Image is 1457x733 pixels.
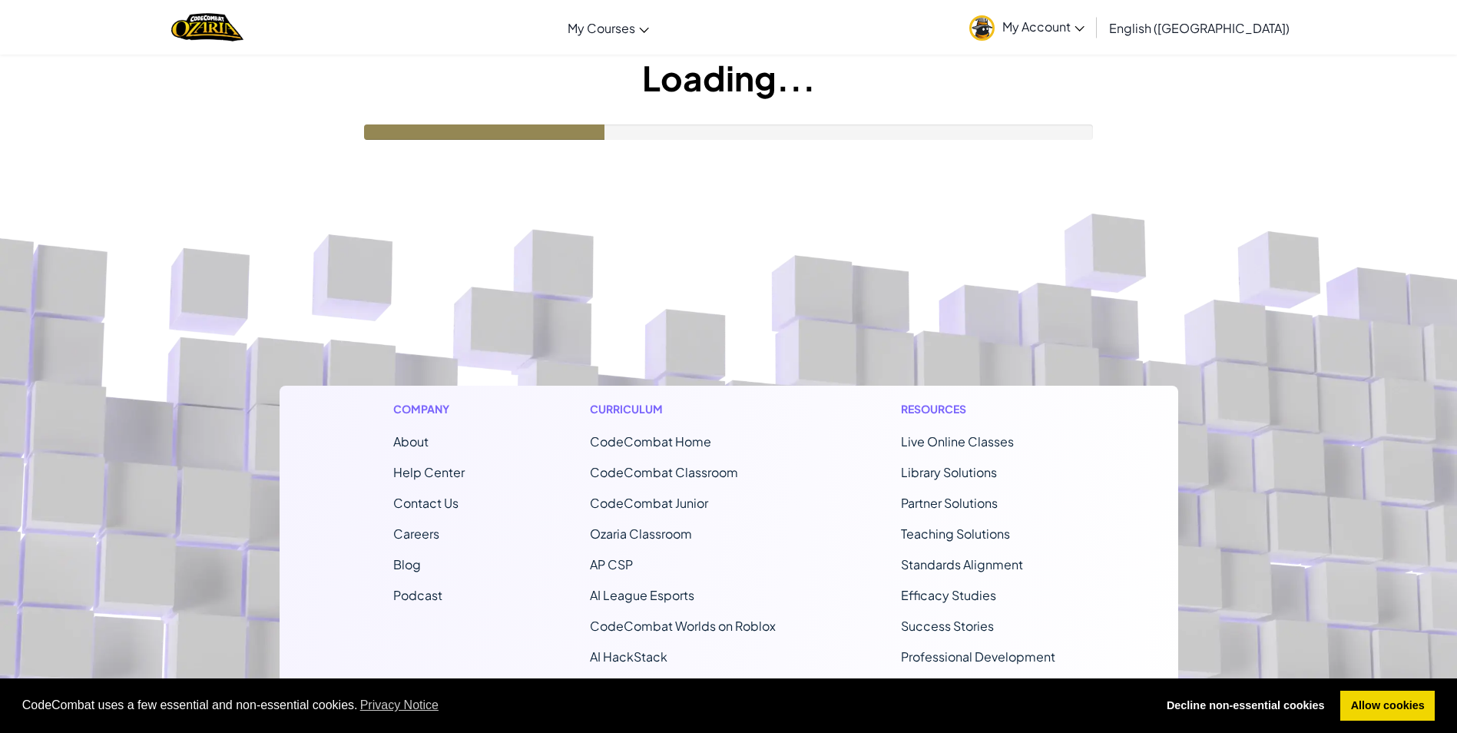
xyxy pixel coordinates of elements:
[171,12,243,43] img: Home
[969,15,995,41] img: avatar
[901,648,1055,665] a: Professional Development
[590,526,692,542] a: Ozaria Classroom
[560,7,657,48] a: My Courses
[393,587,442,603] a: Podcast
[1340,691,1435,721] a: allow cookies
[901,495,998,511] a: Partner Solutions
[901,556,1023,572] a: Standards Alignment
[568,20,635,36] span: My Courses
[901,401,1065,417] h1: Resources
[1101,7,1297,48] a: English ([GEOGRAPHIC_DATA])
[1109,20,1290,36] span: English ([GEOGRAPHIC_DATA])
[393,433,429,449] a: About
[590,433,711,449] span: CodeCombat Home
[393,464,465,480] a: Help Center
[590,464,738,480] a: CodeCombat Classroom
[590,648,667,665] a: AI HackStack
[393,526,439,542] a: Careers
[901,433,1014,449] a: Live Online Classes
[590,495,708,511] a: CodeCombat Junior
[901,526,1010,542] a: Teaching Solutions
[590,587,694,603] a: AI League Esports
[901,464,997,480] a: Library Solutions
[358,694,442,717] a: learn more about cookies
[590,556,633,572] a: AP CSP
[1156,691,1335,721] a: deny cookies
[393,401,465,417] h1: Company
[1002,18,1084,35] span: My Account
[962,3,1092,51] a: My Account
[171,12,243,43] a: Ozaria by CodeCombat logo
[590,618,776,634] a: CodeCombat Worlds on Roblox
[393,495,459,511] span: Contact Us
[901,587,996,603] a: Efficacy Studies
[22,694,1144,717] span: CodeCombat uses a few essential and non-essential cookies.
[590,401,776,417] h1: Curriculum
[393,556,421,572] a: Blog
[901,618,994,634] a: Success Stories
